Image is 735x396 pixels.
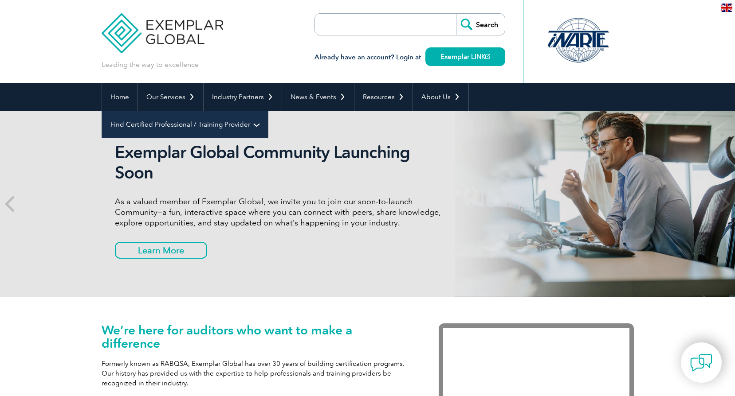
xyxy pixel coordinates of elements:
[690,352,712,374] img: contact-chat.png
[102,111,268,138] a: Find Certified Professional / Training Provider
[282,83,354,111] a: News & Events
[456,14,505,35] input: Search
[102,323,412,350] h1: We’re here for auditors who want to make a difference
[102,83,138,111] a: Home
[354,83,413,111] a: Resources
[102,359,412,388] p: Formerly known as RABQSA, Exemplar Global has over 30 years of building certification programs. O...
[102,60,199,70] p: Leading the way to excellence
[413,83,468,111] a: About Us
[314,52,505,63] h3: Already have an account? Login at
[138,83,203,111] a: Our Services
[204,83,282,111] a: Industry Partners
[115,196,448,228] p: As a valued member of Exemplar Global, we invite you to join our soon-to-launch Community—a fun, ...
[721,4,732,12] img: en
[485,54,490,59] img: open_square.png
[115,142,448,183] h2: Exemplar Global Community Launching Soon
[115,242,207,259] a: Learn More
[425,47,505,66] a: Exemplar LINK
